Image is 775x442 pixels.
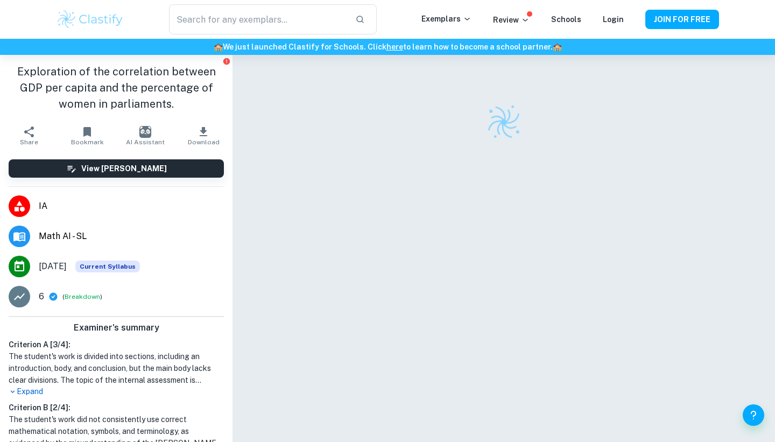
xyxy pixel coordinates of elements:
span: AI Assistant [126,138,165,146]
a: Schools [551,15,581,24]
span: ( ) [62,292,102,302]
button: AI Assistant [116,121,174,151]
img: Clastify logo [482,100,526,145]
h1: The student's work is divided into sections, including an introduction, body, and conclusion, but... [9,350,224,386]
input: Search for any exemplars... [169,4,347,34]
span: IA [39,200,224,213]
span: [DATE] [39,260,67,273]
button: Bookmark [58,121,116,151]
p: Review [493,14,530,26]
h6: View [PERSON_NAME] [81,163,167,174]
button: Help and Feedback [743,404,764,426]
a: Login [603,15,624,24]
span: Share [20,138,38,146]
h6: Criterion A [ 3 / 4 ]: [9,339,224,350]
span: Download [188,138,220,146]
span: 🏫 [553,43,562,51]
button: View [PERSON_NAME] [9,159,224,178]
img: Clastify logo [56,9,124,30]
div: This exemplar is based on the current syllabus. Feel free to refer to it for inspiration/ideas wh... [75,261,140,272]
button: JOIN FOR FREE [645,10,719,29]
button: Download [174,121,232,151]
span: 🏫 [214,43,223,51]
span: Bookmark [71,138,104,146]
h1: Exploration of the correlation between GDP per capita and the percentage of women in parliaments. [9,64,224,112]
a: here [386,43,403,51]
span: Math AI - SL [39,230,224,243]
p: Expand [9,386,224,397]
h6: We just launched Clastify for Schools. Click to learn how to become a school partner. [2,41,773,53]
button: Breakdown [65,292,100,301]
span: Current Syllabus [75,261,140,272]
button: Report issue [222,57,230,65]
p: Exemplars [421,13,471,25]
img: AI Assistant [139,126,151,138]
h6: Criterion B [ 2 / 4 ]: [9,402,224,413]
h6: Examiner's summary [4,321,228,334]
p: 6 [39,290,44,303]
